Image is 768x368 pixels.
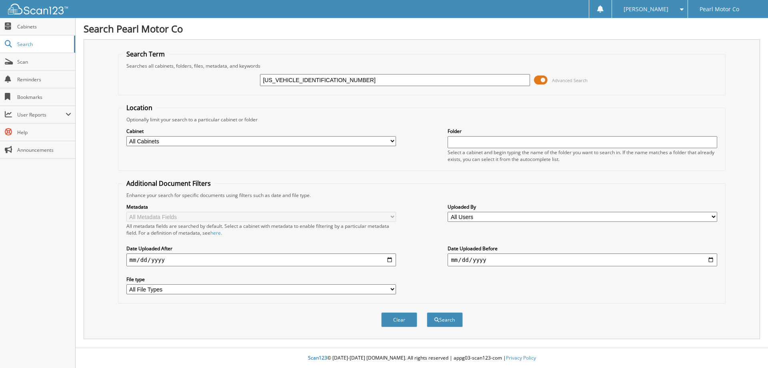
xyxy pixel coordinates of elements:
[122,192,722,199] div: Enhance your search for specific documents using filters such as date and file type.
[76,348,768,368] div: © [DATE]-[DATE] [DOMAIN_NAME]. All rights reserved | appg03-scan123-com |
[448,203,717,210] label: Uploaded By
[17,23,71,30] span: Cabinets
[17,94,71,101] span: Bookmarks
[308,354,327,361] span: Scan123
[17,147,71,153] span: Announcements
[126,203,396,210] label: Metadata
[126,223,396,236] div: All metadata fields are searched by default. Select a cabinet with metadata to enable filtering b...
[122,50,169,58] legend: Search Term
[448,253,717,266] input: end
[126,128,396,135] label: Cabinet
[8,4,68,14] img: scan123-logo-white.svg
[122,116,722,123] div: Optionally limit your search to a particular cabinet or folder
[624,7,668,12] span: [PERSON_NAME]
[17,129,71,136] span: Help
[210,229,221,236] a: here
[17,58,71,65] span: Scan
[552,77,588,83] span: Advanced Search
[728,330,768,368] iframe: Chat Widget
[427,312,463,327] button: Search
[122,62,722,69] div: Searches all cabinets, folders, files, metadata, and keywords
[448,128,717,135] label: Folder
[126,276,396,283] label: File type
[448,245,717,252] label: Date Uploaded Before
[17,111,66,118] span: User Reports
[17,76,71,83] span: Reminders
[17,41,70,48] span: Search
[448,149,717,163] div: Select a cabinet and begin typing the name of the folder you want to search in. If the name match...
[381,312,417,327] button: Clear
[700,7,739,12] span: Pearl Motor Co
[126,245,396,252] label: Date Uploaded After
[84,22,760,35] h1: Search Pearl Motor Co
[122,179,215,188] legend: Additional Document Filters
[506,354,536,361] a: Privacy Policy
[122,103,156,112] legend: Location
[126,253,396,266] input: start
